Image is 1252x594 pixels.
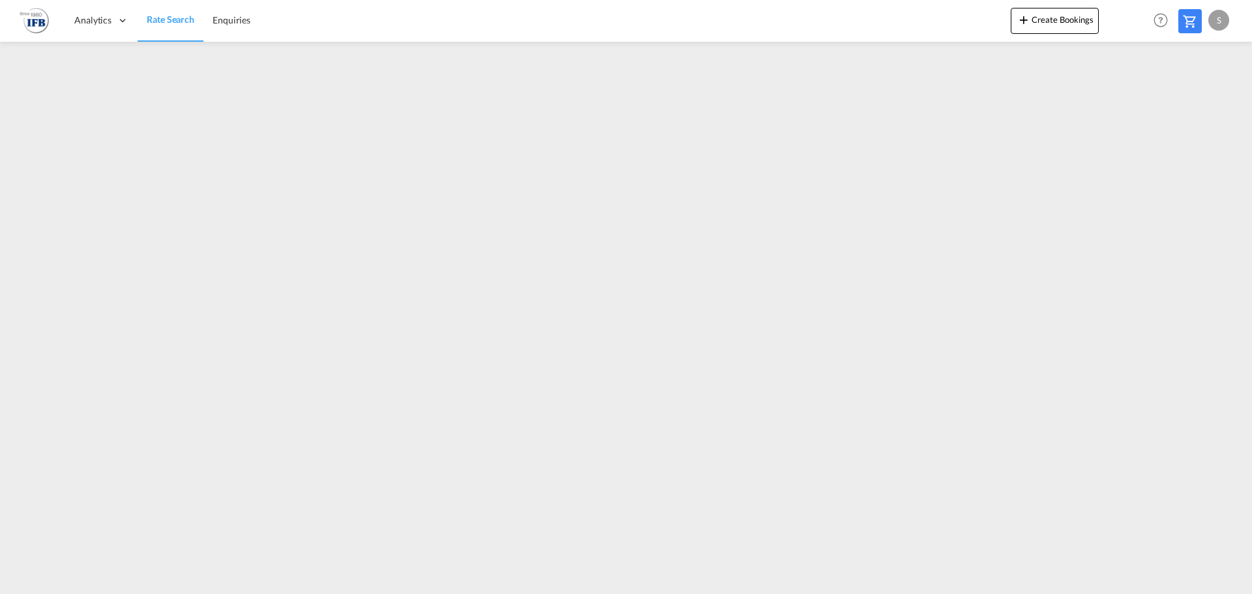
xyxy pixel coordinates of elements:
button: icon-plus 400-fgCreate Bookings [1011,8,1099,34]
span: Analytics [74,14,112,27]
div: S [1208,10,1229,31]
span: Enquiries [213,14,250,25]
md-icon: icon-plus 400-fg [1016,12,1032,27]
span: Rate Search [147,14,194,25]
img: b628ab10256c11eeb52753acbc15d091.png [20,6,49,35]
div: Help [1150,9,1178,33]
span: Help [1150,9,1172,31]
